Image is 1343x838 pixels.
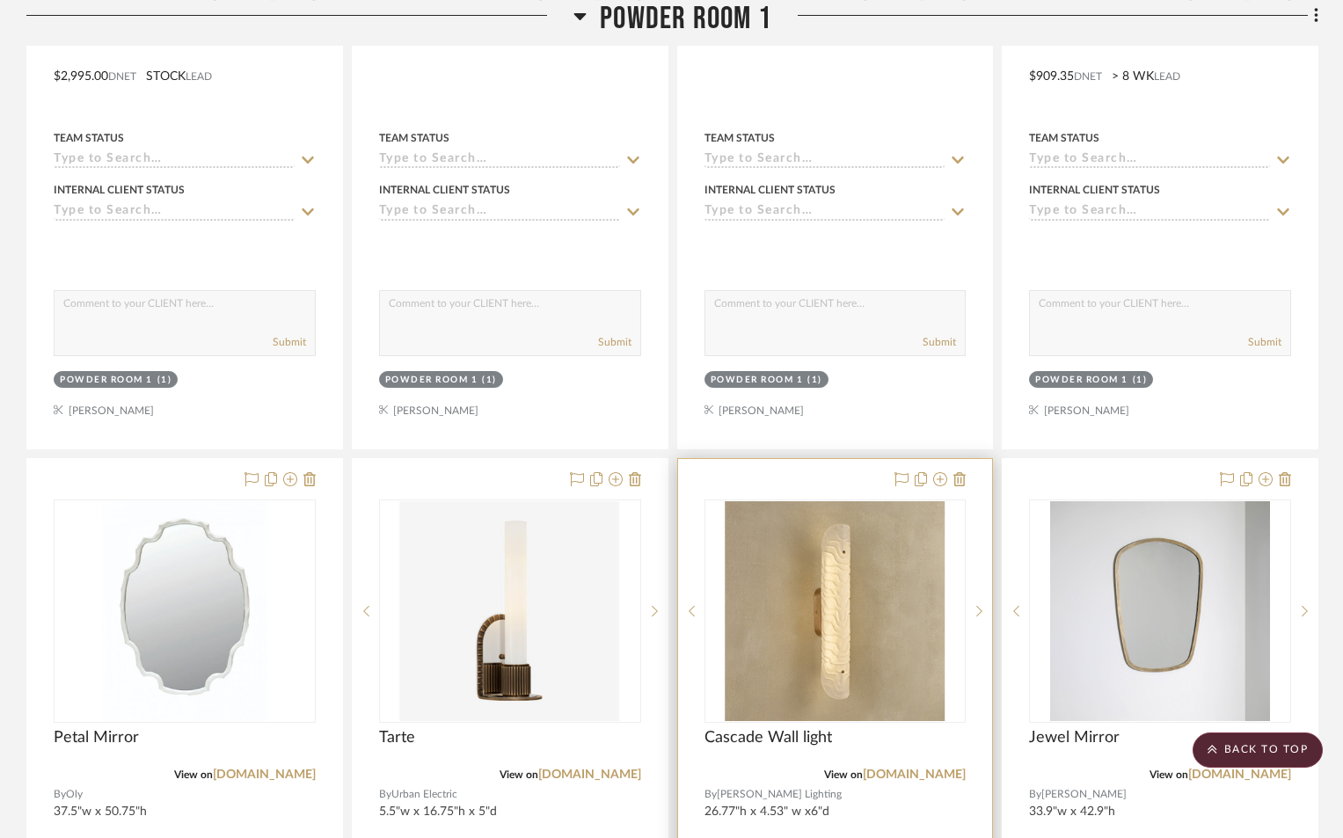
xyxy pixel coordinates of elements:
span: View on [174,769,213,780]
span: Cascade Wall light [704,728,832,747]
img: Tarte [400,501,620,721]
div: Team Status [379,130,449,146]
scroll-to-top-button: BACK TO TOP [1193,732,1323,768]
input: Type to Search… [54,204,295,221]
button: Submit [273,334,306,350]
span: View on [1150,769,1188,780]
span: By [704,786,717,803]
div: Internal Client Status [1029,182,1160,198]
span: Petal Mirror [54,728,139,747]
input: Type to Search… [54,152,295,169]
input: Type to Search… [379,152,620,169]
div: (1) [807,374,822,387]
div: 0 [55,500,315,722]
input: Type to Search… [704,152,945,169]
a: [DOMAIN_NAME] [538,769,641,781]
img: Cascade Wall light [725,501,945,721]
div: Powder Room 1 [385,374,478,387]
button: Submit [923,334,956,350]
span: [PERSON_NAME] [1041,786,1127,803]
button: Submit [1248,334,1281,350]
span: View on [500,769,538,780]
div: 0 [705,500,966,722]
div: Internal Client Status [379,182,510,198]
span: [PERSON_NAME] Lighting [717,786,842,803]
a: [DOMAIN_NAME] [213,769,316,781]
span: By [379,786,391,803]
a: [DOMAIN_NAME] [1188,769,1291,781]
div: Powder Room 1 [1035,374,1128,387]
img: Jewel Mirror [1050,501,1270,721]
img: Petal Mirror [75,501,295,721]
input: Type to Search… [1029,152,1270,169]
div: Powder Room 1 [711,374,804,387]
input: Type to Search… [704,204,945,221]
button: Submit [598,334,631,350]
div: 0 [380,500,640,722]
div: (1) [1133,374,1148,387]
span: View on [824,769,863,780]
div: Internal Client Status [704,182,836,198]
div: Internal Client Status [54,182,185,198]
span: By [1029,786,1041,803]
a: [DOMAIN_NAME] [863,769,966,781]
span: Tarte [379,728,415,747]
div: Team Status [54,130,124,146]
span: Jewel Mirror [1029,728,1120,747]
span: Oly [66,786,83,803]
div: (1) [157,374,172,387]
div: Team Status [704,130,775,146]
span: By [54,786,66,803]
input: Type to Search… [379,204,620,221]
div: Powder Room 1 [60,374,153,387]
div: Team Status [1029,130,1099,146]
div: (1) [482,374,497,387]
input: Type to Search… [1029,204,1270,221]
span: Urban Electric [391,786,457,803]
